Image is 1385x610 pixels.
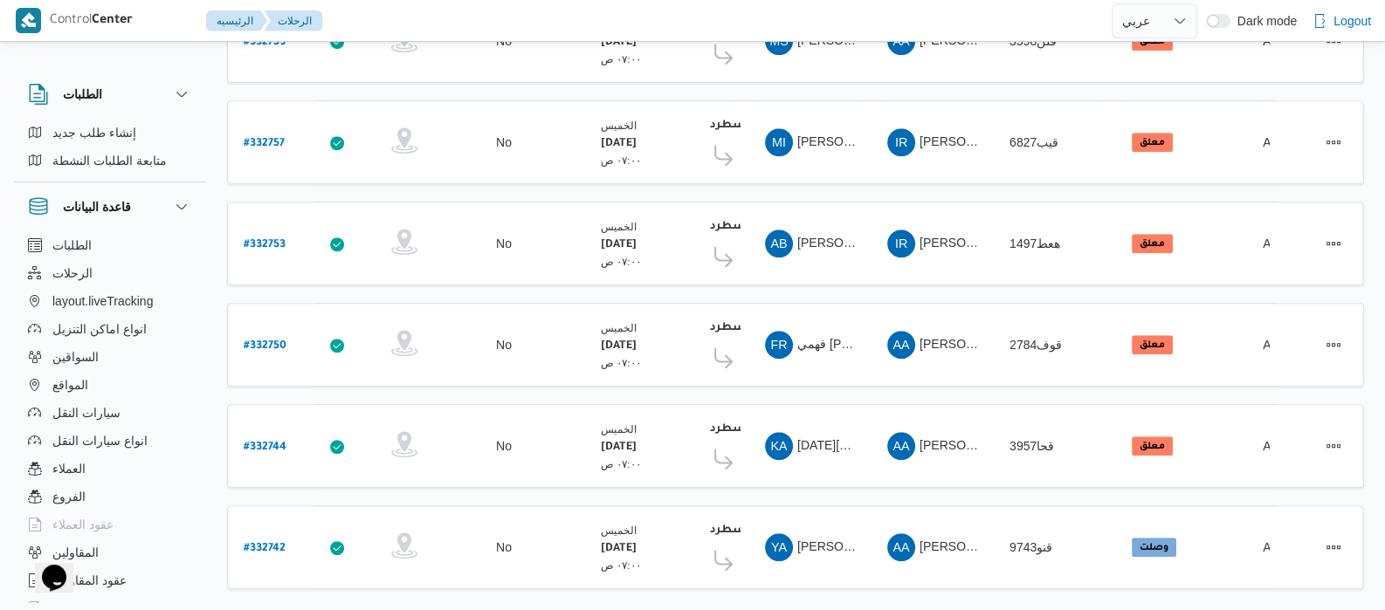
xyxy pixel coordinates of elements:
[21,483,199,511] button: الفروع
[1009,439,1054,453] span: قحا3957
[14,119,206,182] div: الطلبات
[1140,340,1165,351] b: معلق
[601,239,637,251] b: [DATE]
[92,14,133,28] b: Center
[21,371,199,399] button: المواقع
[772,128,786,156] span: MI
[920,539,1020,553] span: [PERSON_NAME]
[52,570,127,591] span: عقود المقاولين
[920,236,1162,250] span: [PERSON_NAME][DATE] [PERSON_NAME]
[52,514,114,535] span: عقود العملاء
[21,119,199,147] button: إنشاء طلب جديد
[797,438,936,452] span: [DATE][PERSON_NAME]
[21,399,199,427] button: سيارات النقل
[765,533,793,561] div: Yhaia Abadalamuhasan Abadalazaiaz Faid
[52,291,153,312] span: layout.liveTracking
[21,259,199,287] button: الرحلات
[52,150,167,171] span: متابعة الطلبات النشطة
[892,432,909,460] span: AA
[21,427,199,455] button: انواع سيارات النقل
[1263,540,1298,554] span: Admin
[770,432,787,460] span: KA
[765,128,793,156] div: Mahmood Ibrahem Saaid Ibrahem
[920,337,1020,351] span: [PERSON_NAME]
[601,120,637,131] small: الخميس
[1263,439,1298,453] span: Admin
[244,340,286,353] b: # 332750
[1320,331,1347,359] button: Actions
[21,511,199,538] button: عقود العملاء
[21,343,199,371] button: السواقين
[1132,335,1173,354] span: معلق
[771,533,787,561] span: YA
[710,322,810,334] b: فرونت دور مسطرد
[21,315,199,343] button: انواع اماكن التنزيل
[892,533,909,561] span: AA
[895,128,907,156] span: IR
[710,221,810,233] b: فرونت دور مسطرد
[244,333,286,357] a: #332750
[1140,37,1165,47] b: معلق
[920,134,1162,148] span: [PERSON_NAME][DATE] [PERSON_NAME]
[797,539,1002,553] span: [PERSON_NAME] [PERSON_NAME]
[1320,230,1347,257] button: Actions
[1263,236,1298,250] span: Admin
[63,84,102,105] h3: الطلبات
[244,131,285,154] a: #332757
[1009,135,1058,149] span: قيب6827
[244,232,286,256] a: #332753
[601,340,637,353] b: [DATE]
[797,236,898,250] span: [PERSON_NAME]
[52,402,121,423] span: سيارات النقل
[797,337,930,351] span: فهمي [PERSON_NAME]
[601,221,637,232] small: الخميس
[21,287,199,315] button: layout.liveTracking
[1132,538,1176,557] span: وصلت
[496,134,512,150] div: No
[710,423,810,435] b: فرونت دور مسطرد
[601,53,641,65] small: ٠٧:٠٠ ص
[1140,138,1165,148] b: معلق
[601,458,641,469] small: ٠٧:٠٠ ص
[1320,432,1347,460] button: Actions
[1230,14,1297,28] span: Dark mode
[887,230,915,257] div: Ibrahem Rmdhan Ibrahem Athman AbobIsha
[244,239,286,251] b: # 332753
[765,432,793,460] div: Khamais Abadalaatai Arabi Ali
[496,539,512,555] div: No
[1140,442,1165,452] b: معلق
[895,230,907,257] span: IR
[1140,239,1165,250] b: معلق
[244,536,286,559] a: #332742
[1132,133,1173,152] span: معلق
[920,33,1020,47] span: [PERSON_NAME]
[21,147,199,175] button: متابعة الطلبات النشطة
[1333,10,1371,31] span: Logout
[52,458,86,479] span: العملاء
[21,231,199,259] button: الطلبات
[1263,338,1298,352] span: Admin
[887,128,915,156] div: Ibrahem Rmdhan Ibrahem Athman AbobIsha
[21,566,199,594] button: عقود المقاولين
[496,337,512,353] div: No
[892,331,909,359] span: AA
[765,331,793,359] div: Fhmai Rafat Fhmai Hakiam
[1009,540,1052,554] span: قنو9743
[770,331,787,359] span: FR
[63,196,131,217] h3: قاعدة البيانات
[1132,234,1173,253] span: معلق
[244,37,286,49] b: # 332759
[797,134,1002,148] span: [PERSON_NAME] [PERSON_NAME]
[601,524,637,536] small: الخميس
[887,533,915,561] div: Ali Abadalnasar Ali Bkhit Ali
[244,435,286,458] a: #332744
[601,442,637,454] b: [DATE]
[14,231,206,609] div: قاعدة البيانات
[601,543,637,555] b: [DATE]
[601,256,641,267] small: ٠٧:٠٠ ص
[1132,436,1173,456] span: معلق
[797,33,1002,47] span: [PERSON_NAME] [PERSON_NAME]
[601,37,637,49] b: [DATE]
[1320,128,1347,156] button: Actions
